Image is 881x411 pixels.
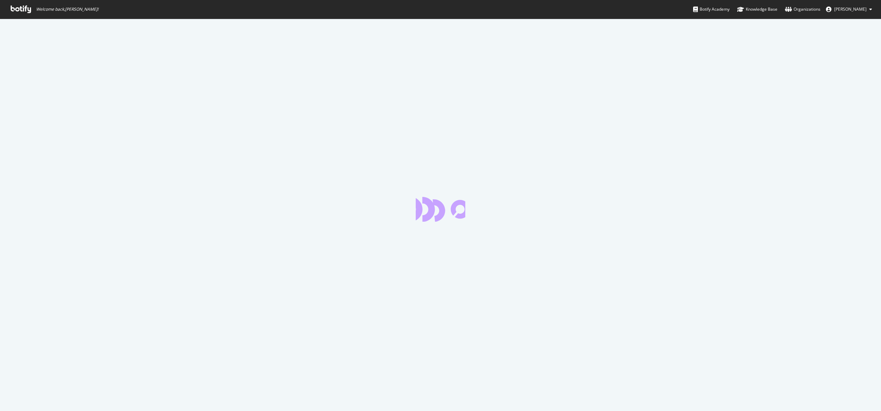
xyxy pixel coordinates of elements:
[834,6,867,12] span: Lizzy Allen
[737,6,777,13] div: Knowledge Base
[820,4,878,15] button: [PERSON_NAME]
[785,6,820,13] div: Organizations
[416,197,465,222] div: animation
[36,7,98,12] span: Welcome back, [PERSON_NAME] !
[693,6,730,13] div: Botify Academy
